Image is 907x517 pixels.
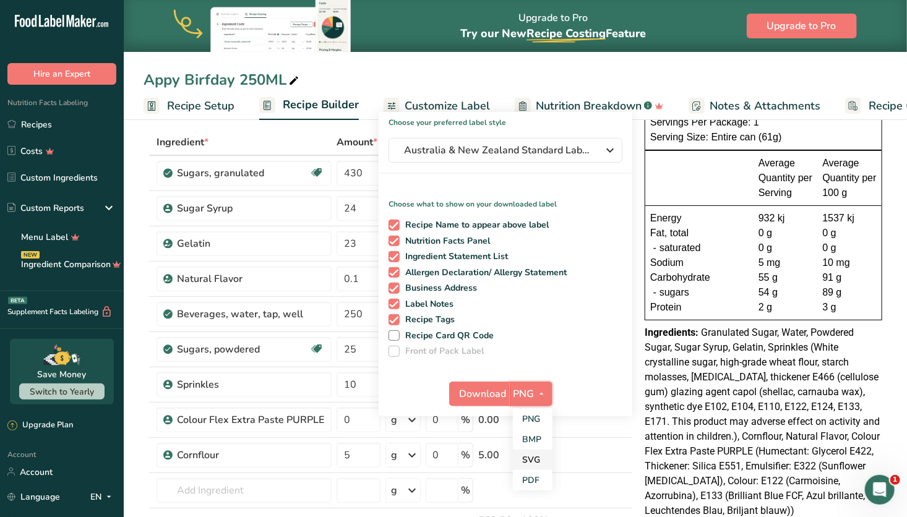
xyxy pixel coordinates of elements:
[660,285,689,300] span: sugars
[157,135,208,150] span: Ingredient
[389,138,622,163] button: Australia & New Zealand Standard Label
[157,478,332,503] input: Add Ingredient
[650,270,710,285] span: Carbohydrate
[30,386,94,398] span: Switch to Yearly
[645,327,880,516] span: Granulated Sugar, Water, Powdered Sugar, Sugar Syrup, Gelatin, Sprinkles (White crystalline sugar...
[650,285,660,300] div: -
[650,226,689,241] span: Fat, total
[513,470,552,490] a: PDF
[759,211,813,226] div: 932 kj
[759,241,813,255] div: 0 g
[19,383,105,399] button: Switch to Yearly
[650,130,877,145] div: Serving Size: Entire can (61g)
[650,115,877,130] div: Servings Per Package: 1
[177,448,324,463] div: Cornflour
[510,382,552,406] button: PNG
[759,156,813,200] div: Average Quantity per Serving
[21,251,40,258] div: NEW
[144,69,301,91] div: Appy Birfday 250ML
[177,412,324,427] div: Colour Flex Extra Paste PURPLE
[865,475,895,505] iframe: Intercom live chat
[449,382,510,406] button: Download
[823,300,877,315] div: 3 g
[177,271,324,286] div: Natural Flavor
[747,14,857,38] button: Upgrade to Pro
[400,283,478,294] span: Business Address
[38,368,87,381] div: Save Money
[460,387,507,401] span: Download
[823,211,877,226] div: 1537 kj
[513,450,552,470] a: SVG
[645,327,699,338] span: Ingredients:
[536,98,642,114] span: Nutrition Breakdown
[514,387,535,401] span: PNG
[823,226,877,241] div: 0 g
[400,299,454,310] span: Label Notes
[7,63,116,85] button: Hire an Expert
[391,448,397,463] div: g
[8,297,27,304] div: BETA
[400,251,509,262] span: Ingredient Statement List
[660,241,701,255] span: saturated
[177,201,324,216] div: Sugar Syrup
[379,112,632,128] h1: Choose your preferred label style
[283,96,359,113] span: Recipe Builder
[177,342,309,357] div: Sugars, powdered
[823,270,877,285] div: 91 g
[478,412,516,427] div: 0.00
[400,220,549,231] span: Recipe Name to appear above label
[650,255,684,270] span: Sodium
[177,166,309,181] div: Sugars, granulated
[759,255,813,270] div: 5 mg
[650,211,682,226] span: Energy
[177,307,324,322] div: Beverages, water, tap, well
[384,92,490,120] a: Customize Label
[400,236,491,247] span: Nutrition Facts Panel
[513,429,552,450] a: BMP
[400,267,567,278] span: Allergen Declaration/ Allergy Statement
[391,483,397,498] div: g
[527,26,606,41] span: Recipe Costing
[90,489,116,504] div: EN
[759,300,813,315] div: 2 g
[167,98,234,114] span: Recipe Setup
[759,226,813,241] div: 0 g
[404,143,590,158] span: Australia & New Zealand Standard Label
[177,236,324,251] div: Gelatin
[823,241,877,255] div: 0 g
[460,26,646,41] span: Try our New Feature
[689,92,820,120] a: Notes & Attachments
[478,448,516,463] div: 5.00
[515,92,664,120] a: Nutrition Breakdown
[823,255,877,270] div: 10 mg
[513,409,552,429] a: PNG
[405,98,490,114] span: Customize Label
[767,19,836,33] span: Upgrade to Pro
[7,202,84,215] div: Custom Reports
[400,330,494,341] span: Recipe Card QR Code
[759,285,813,300] div: 54 g
[337,135,377,150] span: Amount
[259,91,359,121] a: Recipe Builder
[400,314,455,325] span: Recipe Tags
[391,412,397,427] div: g
[7,486,60,508] a: Language
[890,475,900,485] span: 1
[759,270,813,285] div: 55 g
[650,300,682,315] span: Protein
[400,346,484,357] span: Front of Pack Label
[177,377,324,392] div: Sprinkles
[823,285,877,300] div: 89 g
[650,241,660,255] div: -
[144,92,234,120] a: Recipe Setup
[379,189,632,210] p: Choose what to show on your downloaded label
[460,1,646,52] div: Upgrade to Pro
[7,419,73,432] div: Upgrade Plan
[823,156,877,200] div: Average Quantity per 100 g
[710,98,820,114] span: Notes & Attachments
